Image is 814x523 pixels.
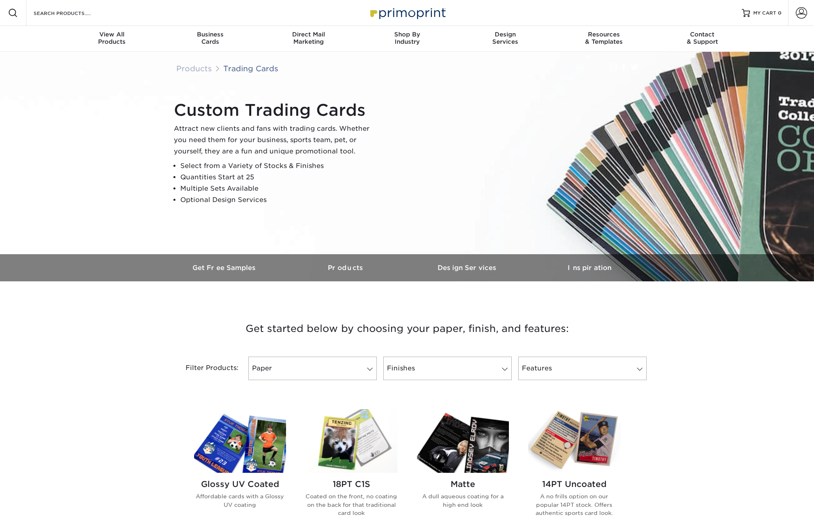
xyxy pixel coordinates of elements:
[180,160,376,172] li: Select from a Variety of Stocks & Finishes
[528,479,620,489] h2: 14PT Uncoated
[529,264,650,272] h3: Inspiration
[417,492,509,509] p: A dull aqueous coating for a high end look
[417,479,509,489] h2: Matte
[161,31,259,45] div: Cards
[164,264,286,272] h3: Get Free Samples
[33,8,112,18] input: SEARCH PRODUCTS.....
[306,492,397,517] p: Coated on the front, no coating on the back for that traditional card look
[180,183,376,194] li: Multiple Sets Available
[367,4,448,21] img: Primoprint
[161,26,259,52] a: BusinessCards
[248,357,377,380] a: Paper
[174,123,376,157] p: Attract new clients and fans with trading cards. Whether you need them for your business, sports ...
[528,492,620,517] p: A no frills option on our popular 14PT stock. Offers authentic sports card look.
[259,26,358,52] a: Direct MailMarketing
[259,31,358,38] span: Direct Mail
[555,31,653,45] div: & Templates
[306,409,397,473] img: 18PT C1S Trading Cards
[456,31,555,38] span: Design
[63,31,161,45] div: Products
[456,31,555,45] div: Services
[286,254,407,281] a: Products
[417,409,509,473] img: Matte Trading Cards
[194,492,286,509] p: Affordable cards with a Glossy UV coating
[653,26,752,52] a: Contact& Support
[161,31,259,38] span: Business
[456,26,555,52] a: DesignServices
[170,310,644,347] h3: Get started below by choosing your paper, finish, and features:
[259,31,358,45] div: Marketing
[555,26,653,52] a: Resources& Templates
[63,31,161,38] span: View All
[753,10,776,17] span: MY CART
[164,357,245,380] div: Filter Products:
[174,100,376,120] h1: Custom Trading Cards
[358,31,456,45] div: Industry
[383,357,512,380] a: Finishes
[164,254,286,281] a: Get Free Samples
[778,10,782,16] span: 0
[286,264,407,272] h3: Products
[358,31,456,38] span: Shop By
[194,409,286,473] img: Glossy UV Coated Trading Cards
[529,254,650,281] a: Inspiration
[176,64,212,73] a: Products
[518,357,647,380] a: Features
[180,172,376,183] li: Quantities Start at 25
[407,254,529,281] a: Design Services
[358,26,456,52] a: Shop ByIndustry
[407,264,529,272] h3: Design Services
[63,26,161,52] a: View AllProducts
[223,64,278,73] a: Trading Cards
[194,479,286,489] h2: Glossy UV Coated
[306,479,397,489] h2: 18PT C1S
[555,31,653,38] span: Resources
[528,409,620,473] img: 14PT Uncoated Trading Cards
[653,31,752,45] div: & Support
[653,31,752,38] span: Contact
[180,194,376,206] li: Optional Design Services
